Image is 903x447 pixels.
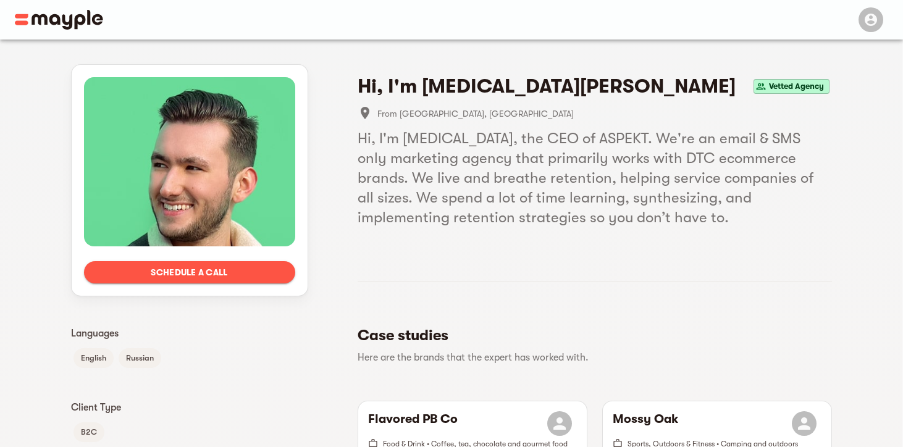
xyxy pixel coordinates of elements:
h5: Hi, I'm [MEDICAL_DATA], the CEO of ASPEKT. We're an email & SMS only marketing agency that primar... [358,128,832,227]
span: Schedule a call [94,265,285,280]
p: Here are the brands that the expert has worked with. [358,350,822,365]
span: Russian [119,351,161,366]
h6: Mossy Oak [613,411,678,436]
span: Vetted Agency [764,79,829,94]
h4: Hi, I'm [MEDICAL_DATA][PERSON_NAME] [358,74,736,99]
span: English [73,351,114,366]
span: B2C [73,425,104,440]
button: Schedule a call [84,261,295,283]
h6: Flavored PB Co [368,411,458,436]
span: From [GEOGRAPHIC_DATA], [GEOGRAPHIC_DATA] [377,106,832,121]
p: Languages [71,326,308,341]
h5: Case studies [358,325,822,345]
span: Menu [851,14,888,23]
p: Client Type [71,400,308,415]
img: Main logo [15,10,103,30]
